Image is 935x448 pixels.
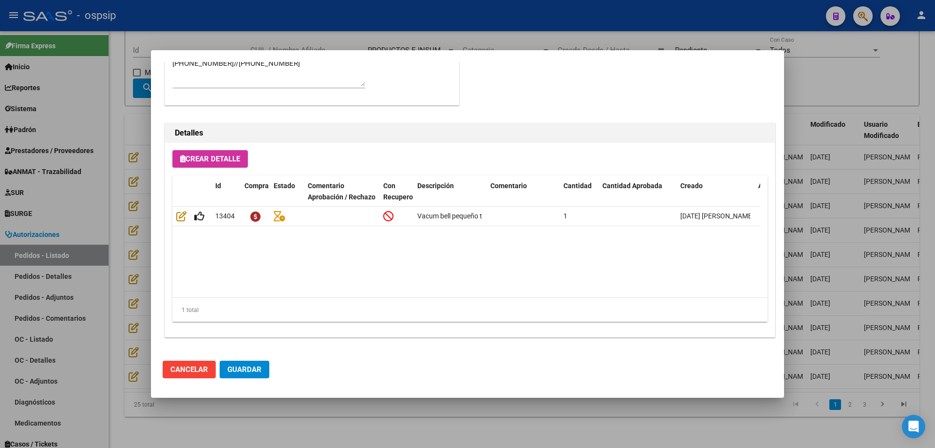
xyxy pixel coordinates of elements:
[172,150,248,168] button: Crear Detalle
[417,212,544,220] span: Vacum bell pequeño tipo mujer apex 19cm
[215,182,221,190] span: Id
[563,182,592,190] span: Cantidad
[383,182,413,201] span: Con Recupero
[598,175,676,218] datatable-header-cell: Cantidad Aprobada
[676,175,754,218] datatable-header-cell: Creado
[680,212,754,220] span: [DATE] [PERSON_NAME]
[163,361,216,378] button: Cancelar
[241,175,270,218] datatable-header-cell: Compra
[220,361,269,378] button: Guardar
[758,182,830,190] span: Aprobado/Rechazado x
[211,175,241,218] datatable-header-cell: Id
[490,182,527,190] span: Comentario
[180,155,240,163] span: Crear Detalle
[417,182,454,190] span: Descripción
[560,175,598,218] datatable-header-cell: Cantidad
[175,127,765,139] h2: Detalles
[227,365,262,374] span: Guardar
[413,175,486,218] datatable-header-cell: Descripción
[379,175,413,218] datatable-header-cell: Con Recupero
[215,212,235,220] span: 13404
[304,175,379,218] datatable-header-cell: Comentario Aprobación / Rechazo
[308,182,375,201] span: Comentario Aprobación / Rechazo
[602,182,662,190] span: Cantidad Aprobada
[244,182,269,190] span: Compra
[170,365,208,374] span: Cancelar
[274,182,295,190] span: Estado
[680,182,703,190] span: Creado
[172,298,767,322] div: 1 total
[902,415,925,438] div: Open Intercom Messenger
[563,212,567,220] span: 1
[754,175,852,218] datatable-header-cell: Aprobado/Rechazado x
[486,175,560,218] datatable-header-cell: Comentario
[270,175,304,218] datatable-header-cell: Estado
